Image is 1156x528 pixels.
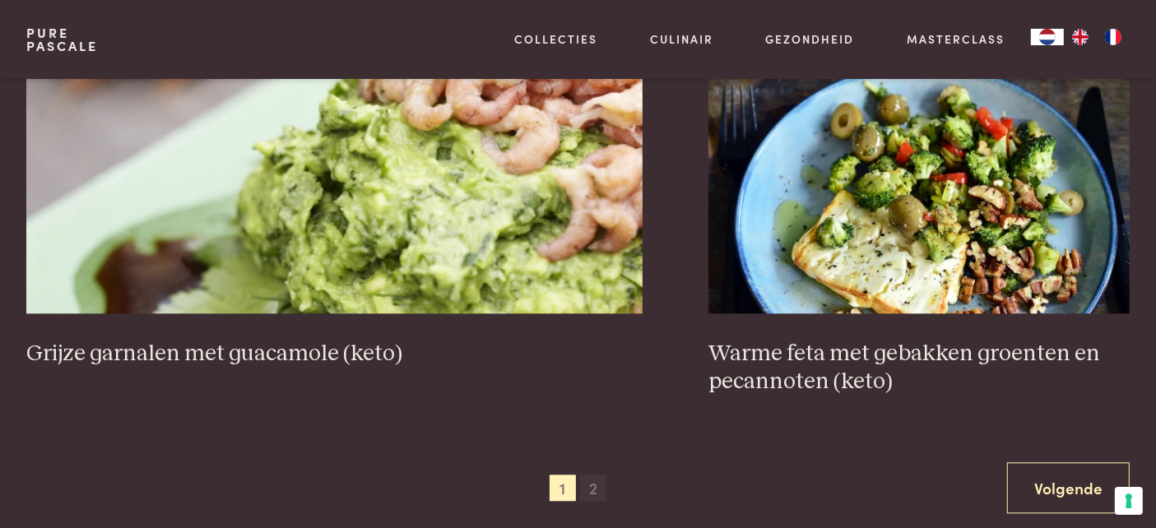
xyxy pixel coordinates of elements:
[766,30,855,48] a: Gezondheid
[650,30,713,48] a: Culinair
[1064,29,1130,45] ul: Language list
[580,475,606,501] span: 2
[1064,29,1097,45] a: EN
[708,340,1130,396] h3: Warme feta met gebakken groenten en pecannoten (keto)
[907,30,1005,48] a: Masterclass
[550,475,576,501] span: 1
[1007,462,1130,514] a: Volgende
[1097,29,1130,45] a: FR
[26,340,643,368] h3: Grijze garnalen met guacamole (keto)
[1031,29,1064,45] a: NL
[1031,29,1130,45] aside: Language selected: Nederlands
[26,26,98,53] a: PurePascale
[1031,29,1064,45] div: Language
[1115,487,1143,515] button: Uw voorkeuren voor toestemming voor trackingtechnologieën
[514,30,597,48] a: Collecties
